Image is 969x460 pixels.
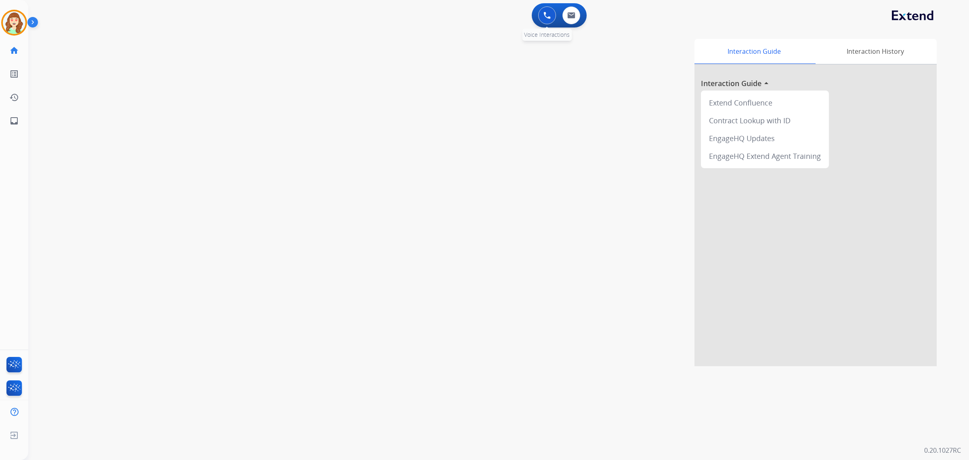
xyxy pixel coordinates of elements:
mat-icon: list_alt [9,69,19,79]
mat-icon: inbox [9,116,19,126]
p: 0.20.1027RC [924,445,961,455]
div: Interaction Guide [694,39,814,64]
mat-icon: home [9,46,19,55]
div: EngageHQ Updates [704,129,826,147]
span: Voice Interactions [524,31,570,38]
mat-icon: history [9,93,19,102]
img: avatar [3,11,25,34]
div: EngageHQ Extend Agent Training [704,147,826,165]
div: Contract Lookup with ID [704,112,826,129]
div: Extend Confluence [704,94,826,112]
div: Interaction History [814,39,937,64]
